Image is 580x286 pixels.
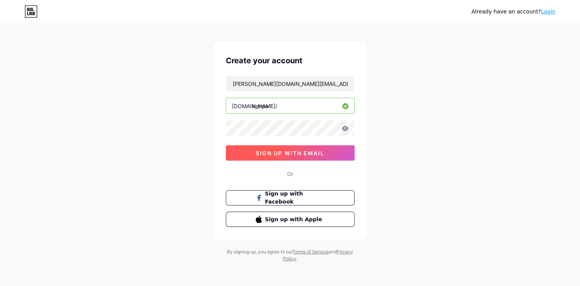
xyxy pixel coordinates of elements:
[226,76,354,91] input: Email
[541,8,555,15] a: Login
[226,55,355,66] div: Create your account
[287,170,293,178] div: Or
[256,150,324,156] span: sign up with email
[226,190,355,205] button: Sign up with Facebook
[226,145,355,161] button: sign up with email
[265,190,324,206] span: Sign up with Facebook
[265,215,324,224] span: Sign up with Apple
[226,212,355,227] button: Sign up with Apple
[225,248,355,262] div: By signing up, you agree to our and .
[226,98,354,113] input: username
[472,8,555,16] div: Already have an account?
[232,102,277,110] div: [DOMAIN_NAME]/
[292,249,329,255] a: Terms of Service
